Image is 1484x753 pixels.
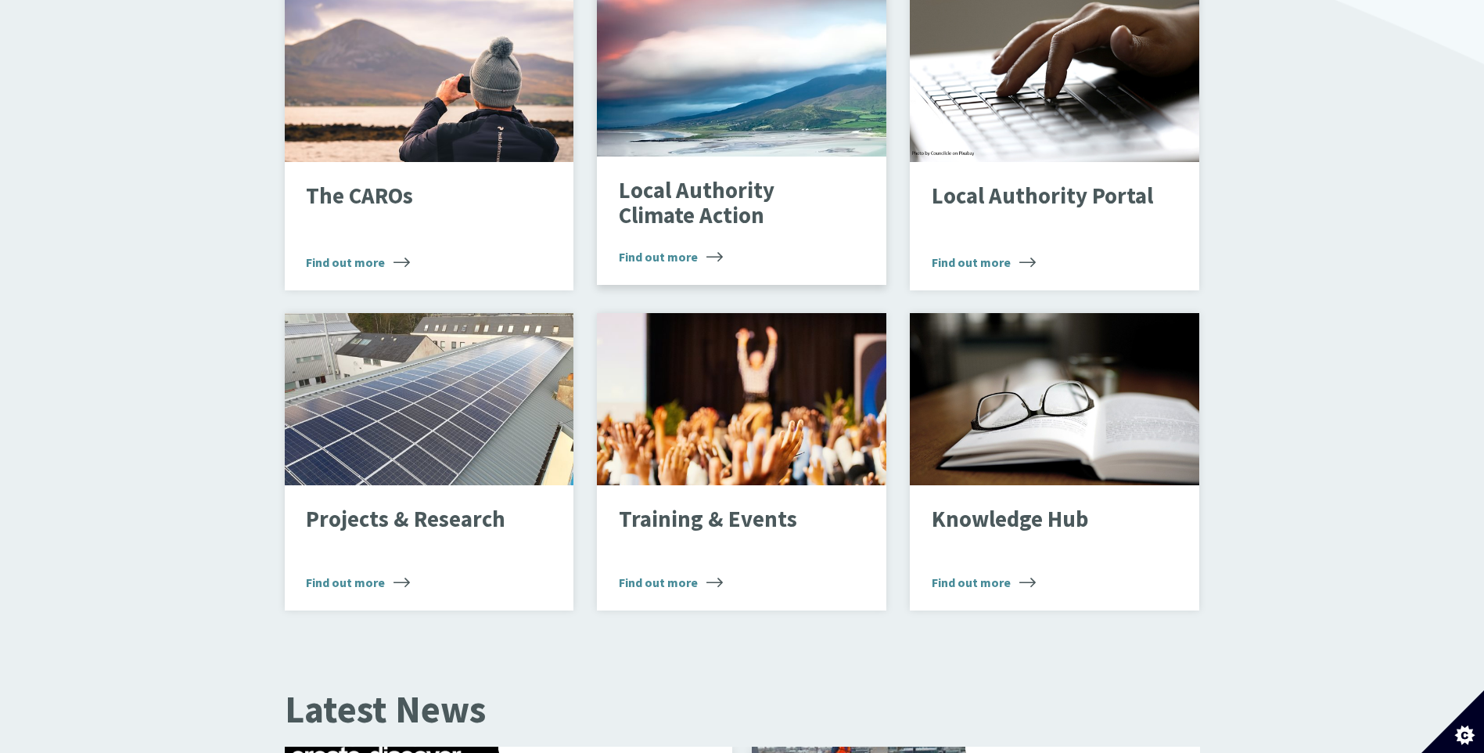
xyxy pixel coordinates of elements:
p: Local Authority Climate Action [619,178,841,228]
a: Projects & Research Find out more [285,313,574,611]
span: Find out more [619,247,723,266]
p: The CAROs [306,184,528,209]
span: Find out more [619,573,723,592]
p: Local Authority Portal [932,184,1154,209]
span: Find out more [932,253,1036,272]
span: Find out more [306,253,410,272]
a: Training & Events Find out more [597,313,886,611]
p: Training & Events [619,507,841,532]
span: Find out more [306,573,410,592]
h2: Latest News [285,689,1200,730]
p: Knowledge Hub [932,507,1154,532]
a: Knowledge Hub Find out more [910,313,1199,611]
span: Find out more [932,573,1036,592]
button: Set cookie preferences [1421,690,1484,753]
p: Projects & Research [306,507,528,532]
